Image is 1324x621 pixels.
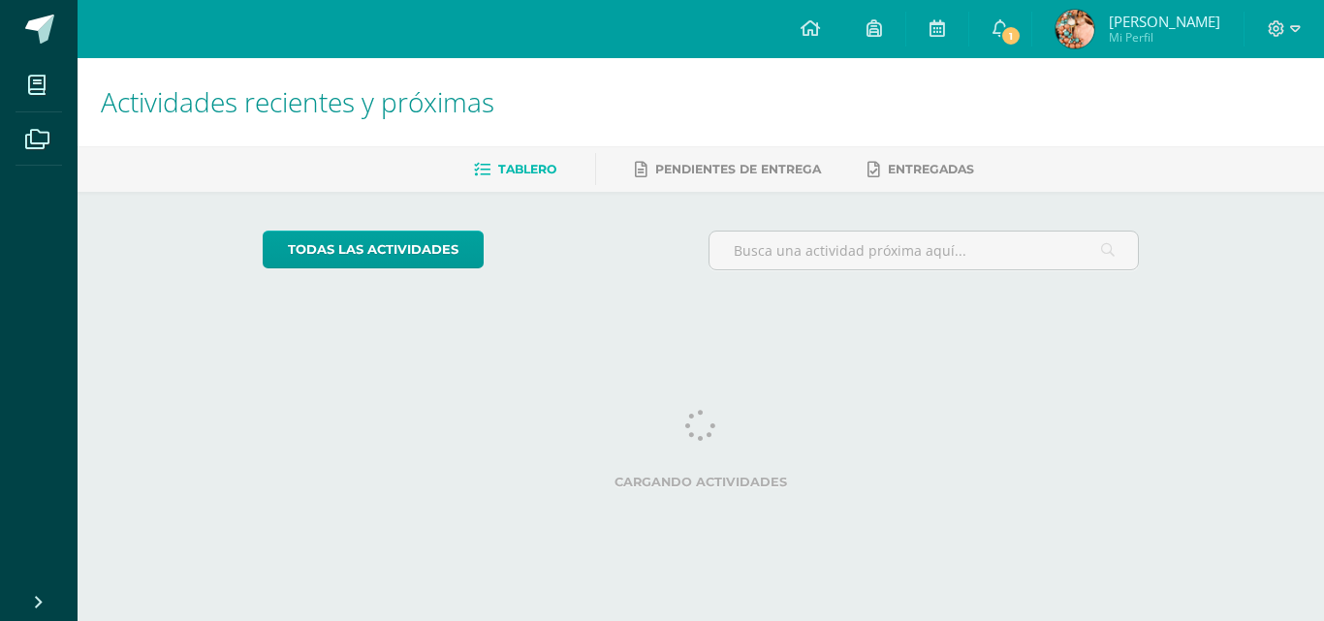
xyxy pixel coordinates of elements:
[655,162,821,176] span: Pendientes de entrega
[709,232,1139,269] input: Busca una actividad próxima aquí...
[474,154,556,185] a: Tablero
[1056,10,1094,48] img: 4199a6295e3407bfa3dde7bf5fb4fb39.png
[498,162,556,176] span: Tablero
[263,231,484,268] a: todas las Actividades
[888,162,974,176] span: Entregadas
[263,475,1140,489] label: Cargando actividades
[1109,29,1220,46] span: Mi Perfil
[1109,12,1220,31] span: [PERSON_NAME]
[1000,25,1022,47] span: 1
[635,154,821,185] a: Pendientes de entrega
[101,83,494,120] span: Actividades recientes y próximas
[867,154,974,185] a: Entregadas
